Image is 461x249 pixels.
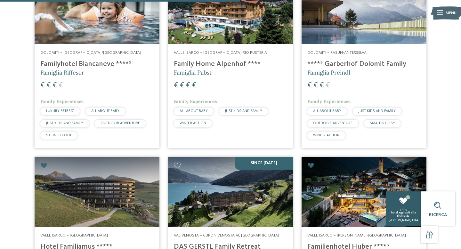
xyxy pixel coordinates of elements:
span: ALL ABOUT BABY [313,109,341,113]
span: Family Experiences [307,99,351,104]
span: hotel aggiunti alla richiesta [391,211,416,217]
span: Famiglia Preindl [307,69,350,76]
span: ALL ABOUT BABY [91,109,119,113]
span: € [319,82,324,89]
span: [PERSON_NAME] ora [389,219,418,222]
span: JUST KIDS AND FAMILY [46,121,83,125]
span: € [46,82,51,89]
span: Dolomiti – Rasun-Anterselva [307,51,367,55]
a: 3 3 di 5 hotel aggiunti alla richiesta [PERSON_NAME] ora [386,191,421,226]
h4: ****ˢ Garberhof Dolomit Family [307,60,421,68]
span: SMALL & COSY [370,121,395,125]
span: € [192,82,197,89]
span: SKI-IN SKI-OUT [46,133,71,137]
span: € [307,82,312,89]
span: OUTDOOR ADVENTURE [101,121,140,125]
span: JUST KIDS AND FAMILY [225,109,262,113]
span: Valle Isarco – [PERSON_NAME]-[GEOGRAPHIC_DATA] [307,233,406,237]
span: di [402,208,405,211]
span: € [186,82,190,89]
h4: Familyhotel Biancaneve ****ˢ [40,60,154,68]
h4: Family Home Alpenhof **** [174,60,287,68]
span: 3 [406,195,410,200]
span: ALL ABOUT BABY [180,109,208,113]
span: OUTDOOR ADVENTURE [313,121,352,125]
span: Family Experiences [40,99,84,104]
span: € [313,82,318,89]
span: Val Venosta – Curon Venosta al [GEOGRAPHIC_DATA] [174,233,279,237]
span: € [174,82,178,89]
span: Famiglia Pabst [174,69,212,76]
span: € [180,82,184,89]
span: WINTER ACTION [180,121,206,125]
span: 3 [400,208,401,211]
span: Family Experiences [174,99,217,104]
img: Cercate un hotel per famiglie? Qui troverete solo i migliori! [168,157,293,227]
span: Valle Isarco – [GEOGRAPHIC_DATA] [40,233,108,237]
span: Valle Isarco – [GEOGRAPHIC_DATA]-Rio Pusteria [174,51,267,55]
span: Dolomiti – [GEOGRAPHIC_DATA]/[GEOGRAPHIC_DATA] [40,51,141,55]
img: Cercate un hotel per famiglie? Qui troverete solo i migliori! [302,157,426,227]
span: JUST KIDS AND FAMILY [359,109,396,113]
span: € [326,82,330,89]
span: € [40,82,45,89]
span: € [53,82,57,89]
span: Ricerca [429,213,447,217]
span: WINTER ACTION [313,133,340,137]
span: LUXURY RETREAT [46,109,74,113]
span: 5 [405,208,407,211]
img: Cercate un hotel per famiglie? Qui troverete solo i migliori! [35,157,159,227]
span: € [59,82,63,89]
span: Famiglia Riffeser [40,69,84,76]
